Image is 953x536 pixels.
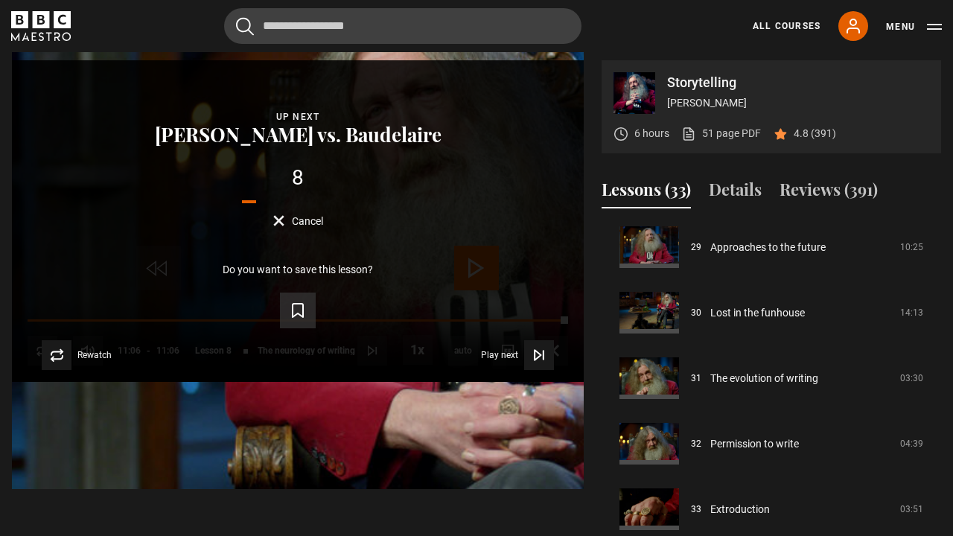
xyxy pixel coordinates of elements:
a: Lost in the funhouse [710,305,805,321]
video-js: Video Player [12,60,584,382]
a: Extroduction [710,502,770,517]
a: Approaches to the future [710,240,826,255]
p: 6 hours [634,126,669,141]
button: Rewatch [42,340,112,370]
a: 51 page PDF [681,126,761,141]
p: [PERSON_NAME] [667,95,929,111]
div: Up next [36,109,560,124]
div: 8 [36,167,560,188]
a: All Courses [753,19,820,33]
p: Do you want to save this lesson? [223,264,373,275]
p: 4.8 (391) [794,126,836,141]
button: [PERSON_NAME] vs. Baudelaire [150,124,446,145]
span: Rewatch [77,351,112,360]
button: Toggle navigation [886,19,942,34]
a: The evolution of writing [710,371,818,386]
svg: BBC Maestro [11,11,71,41]
input: Search [224,8,581,44]
button: Details [709,177,762,208]
span: Play next [481,351,518,360]
p: Storytelling [667,76,929,89]
span: Cancel [292,216,323,226]
button: Cancel [273,215,323,226]
button: Submit the search query [236,17,254,36]
a: Permission to write [710,436,799,452]
button: Play next [481,340,554,370]
button: Reviews (391) [780,177,878,208]
button: Lessons (33) [602,177,691,208]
